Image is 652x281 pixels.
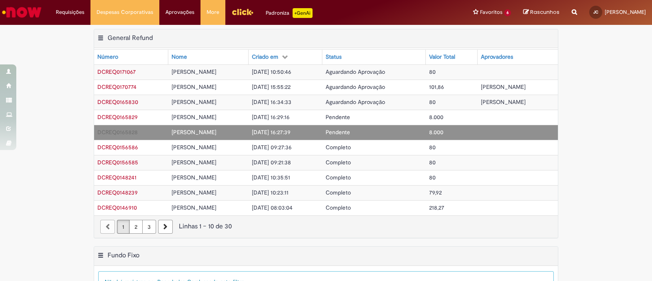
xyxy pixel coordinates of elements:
div: Status [326,53,341,61]
a: Abrir Registro: DCREQ0171067 [97,68,136,75]
a: Abrir Registro: DCREQ0156586 [97,144,138,151]
span: Completo [326,144,351,151]
span: [PERSON_NAME] [172,83,216,91]
span: [DATE] 09:27:36 [252,144,292,151]
span: [PERSON_NAME] [172,144,216,151]
a: Próxima página [158,220,173,234]
span: Aprovações [165,8,194,16]
div: Criado em [252,53,278,61]
a: Abrir Registro: DCREQ0146910 [97,204,137,211]
span: [PERSON_NAME] [481,98,526,106]
span: 8.000 [429,128,443,136]
a: Abrir Registro: DCREQ0165829 [97,113,138,121]
span: [PERSON_NAME] [481,83,526,91]
span: 80 [429,68,436,75]
img: click_logo_yellow_360x200.png [231,6,253,18]
span: [PERSON_NAME] [172,159,216,166]
span: 218,27 [429,204,444,211]
a: Abrir Registro: DCREQ0148239 [97,189,138,196]
span: DCREQ0165828 [97,128,138,136]
span: [DATE] 10:23:11 [252,189,289,196]
a: Abrir Registro: DCREQ0170774 [97,83,137,91]
span: [DATE] 10:35:51 [252,174,290,181]
span: [DATE] 16:27:39 [252,128,291,136]
span: [PERSON_NAME] [172,189,216,196]
div: Aprovadores [481,53,513,61]
a: Rascunhos [523,9,559,16]
span: DCREQ0156586 [97,144,138,151]
button: General Refund Menu de contexto [97,34,104,44]
span: More [207,8,219,16]
img: ServiceNow [1,4,43,20]
span: Completo [326,174,351,181]
span: Pendente [326,128,350,136]
span: DCREQ0156585 [97,159,138,166]
span: Despesas Corporativas [97,8,153,16]
div: Número [97,53,118,61]
span: DCREQ0148241 [97,174,137,181]
div: Nome [172,53,187,61]
span: DCREQ0171067 [97,68,136,75]
span: [DATE] 16:29:16 [252,113,290,121]
span: DCREQ0146910 [97,204,137,211]
span: Rascunhos [530,8,559,16]
span: 80 [429,98,436,106]
span: [PERSON_NAME] [172,68,216,75]
span: 80 [429,159,436,166]
span: [PERSON_NAME] [172,128,216,136]
a: Página 2 [129,220,143,234]
span: DCREQ0170774 [97,83,137,91]
span: DCREQ0165829 [97,113,138,121]
nav: paginação [94,215,558,238]
span: 6 [504,9,511,16]
span: Requisições [56,8,84,16]
a: Abrir Registro: DCREQ0148241 [97,174,137,181]
a: Página 1 [117,220,130,234]
span: 80 [429,174,436,181]
span: 101,86 [429,83,444,91]
a: Abrir Registro: DCREQ0165830 [97,98,138,106]
div: Padroniza [266,8,313,18]
button: Fundo Fixo Menu de contexto [97,251,104,262]
span: Completo [326,189,351,196]
span: [PERSON_NAME] [172,174,216,181]
span: [DATE] 08:03:04 [252,204,293,211]
a: Abrir Registro: DCREQ0165828 [97,128,138,136]
span: 8.000 [429,113,443,121]
span: Aguardando Aprovação [326,68,385,75]
span: Favoritos [480,8,502,16]
h2: General Refund [108,34,153,42]
span: Pendente [326,113,350,121]
div: Valor Total [429,53,455,61]
span: [PERSON_NAME] [172,204,216,211]
span: Completo [326,159,351,166]
span: 79,92 [429,189,442,196]
span: [PERSON_NAME] [172,113,216,121]
h2: Fundo Fixo [108,251,139,259]
a: Página 3 [142,220,156,234]
span: JC [593,9,598,15]
span: 80 [429,144,436,151]
span: [PERSON_NAME] [605,9,646,15]
a: Abrir Registro: DCREQ0156585 [97,159,138,166]
span: [DATE] 09:21:38 [252,159,291,166]
span: [DATE] 10:50:46 [252,68,291,75]
span: Aguardando Aprovação [326,83,385,91]
div: Linhas 1 − 10 de 30 [100,222,552,231]
span: Completo [326,204,351,211]
span: DCREQ0148239 [97,189,138,196]
span: DCREQ0165830 [97,98,138,106]
span: [DATE] 15:55:22 [252,83,291,91]
span: [DATE] 16:34:33 [252,98,291,106]
span: [PERSON_NAME] [172,98,216,106]
p: +GenAi [293,8,313,18]
span: Aguardando Aprovação [326,98,385,106]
